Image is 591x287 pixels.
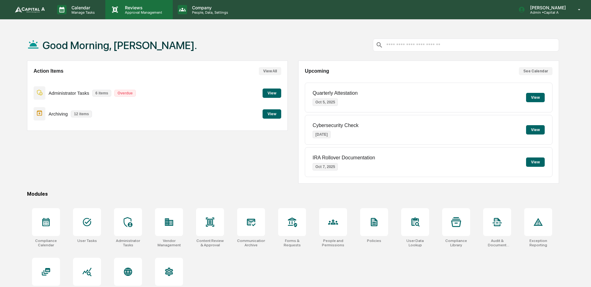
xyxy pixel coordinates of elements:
p: Oct 7, 2025 [313,163,338,171]
button: View [526,157,545,167]
p: 12 items [71,111,92,117]
div: User Tasks [77,239,97,243]
a: View [263,90,281,96]
div: Compliance Calendar [32,239,60,247]
p: Manage Tasks [66,10,98,15]
p: Calendar [66,5,98,10]
h1: Good Morning, [PERSON_NAME]. [43,39,197,52]
p: Overdue [114,90,136,97]
p: [PERSON_NAME] [525,5,569,10]
div: Policies [367,239,381,243]
div: Administrator Tasks [114,239,142,247]
button: View [263,89,281,98]
div: Vendor Management [155,239,183,247]
button: View [526,125,545,134]
button: View [526,93,545,102]
button: See Calendar [519,67,552,75]
p: Quarterly Attestation [313,90,358,96]
p: Archiving [48,111,68,116]
p: People, Data, Settings [187,10,231,15]
div: Compliance Library [442,239,470,247]
div: People and Permissions [319,239,347,247]
p: [DATE] [313,131,331,138]
div: Modules [27,191,559,197]
p: Approval Management [120,10,165,15]
p: Admin • Capital A [525,10,569,15]
button: View [263,109,281,119]
h2: Action Items [34,68,63,74]
p: 6 items [92,90,111,97]
div: User Data Lookup [401,239,429,247]
div: Content Review & Approval [196,239,224,247]
h2: Upcoming [305,68,329,74]
img: logo [15,7,45,13]
p: Reviews [120,5,165,10]
a: View [263,111,281,116]
button: View All [259,67,281,75]
p: IRA Rollover Documentation [313,155,375,161]
p: Oct 5, 2025 [313,98,338,106]
div: Forms & Requests [278,239,306,247]
div: Communications Archive [237,239,265,247]
div: Audit & Document Logs [483,239,511,247]
div: Exception Reporting [524,239,552,247]
p: Administrator Tasks [48,90,89,96]
p: Cybersecurity Check [313,123,359,128]
p: Company [187,5,231,10]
